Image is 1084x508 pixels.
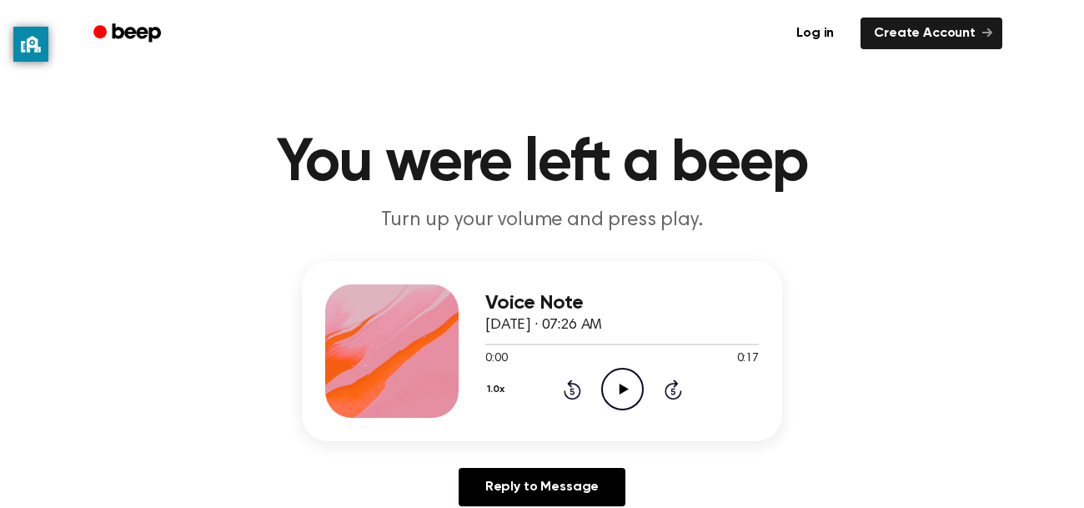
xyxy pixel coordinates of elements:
span: [DATE] · 07:26 AM [485,318,602,333]
button: privacy banner [13,27,48,62]
h3: Voice Note [485,292,759,314]
span: 0:00 [485,350,507,368]
a: Create Account [861,18,1002,49]
a: Reply to Message [459,468,625,506]
button: 1.0x [485,375,510,404]
a: Log in [780,14,851,53]
a: Beep [82,18,176,50]
span: 0:17 [737,350,759,368]
p: Turn up your volume and press play. [222,207,862,234]
h1: You were left a beep [115,133,969,194]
